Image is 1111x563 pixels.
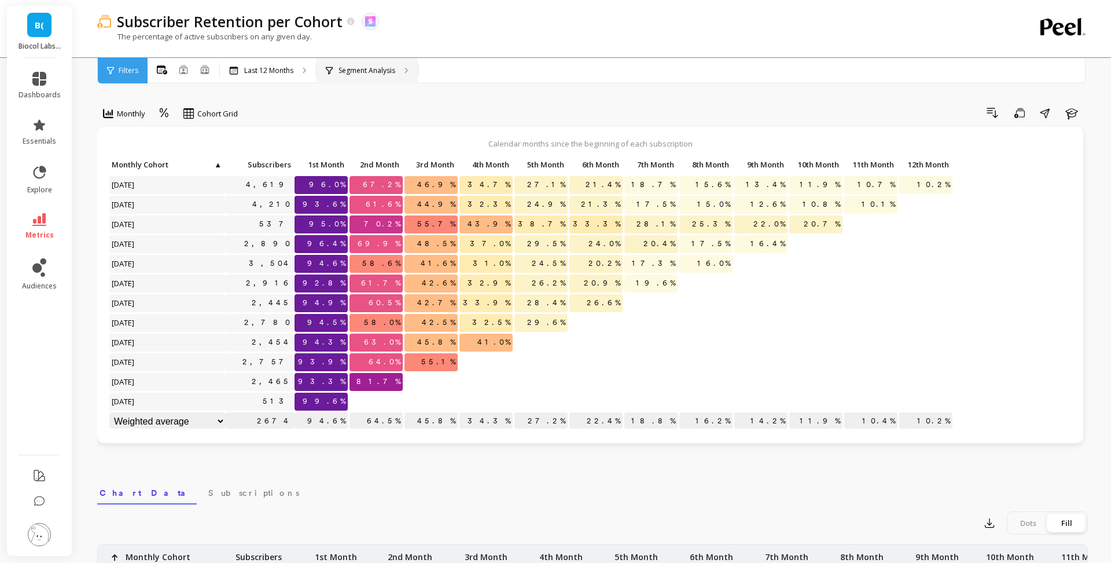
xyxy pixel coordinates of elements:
[525,235,568,253] span: 29.5%
[624,156,678,173] p: 7th Month
[109,275,138,292] span: [DATE]
[516,215,568,233] span: 38.7%
[415,176,458,193] span: 46.9%
[109,196,138,213] span: [DATE]
[420,275,458,292] span: 42.6%
[362,215,403,233] span: 70.2%
[296,373,348,390] span: 93.3%
[249,373,295,390] a: 2,465
[260,393,295,410] a: 513
[751,215,788,233] span: 22.0%
[97,14,111,28] img: header icon
[627,160,674,169] span: 7th Month
[240,353,295,371] a: 2,757
[23,137,56,146] span: essentials
[525,196,568,213] span: 24.9%
[525,314,568,331] span: 29.6%
[109,138,1072,149] p: Calendar months since the beginning of each subscription
[789,412,843,430] p: 11.9%
[236,544,282,563] p: Subscribers
[517,160,564,169] span: 5th Month
[459,156,514,174] div: Toggle SortBy
[300,196,348,213] span: 93.6%
[800,196,843,213] span: 10.8%
[407,160,454,169] span: 3rd Month
[583,176,623,193] span: 21.4%
[297,160,344,169] span: 1st Month
[899,156,954,174] div: Toggle SortBy
[525,176,568,193] span: 27.1%
[307,215,348,233] span: 95.0%
[1047,514,1086,532] div: Fill
[630,255,678,272] span: 17.3%
[362,314,403,331] span: 58.0%
[465,176,513,193] span: 34.7%
[117,12,343,31] p: Subscriber Retention per Cohort
[225,156,295,173] p: Subscribers
[855,176,897,193] span: 10.7%
[840,544,884,563] p: 8th Month
[294,156,349,174] div: Toggle SortBy
[461,294,513,312] span: 33.9%
[465,215,513,233] span: 43.9%
[734,156,788,173] p: 9th Month
[695,255,733,272] span: 16.0%
[117,108,145,119] span: Monthly
[459,412,513,430] p: 34.3%
[244,66,293,75] p: Last 12 Months
[529,275,568,292] span: 26.2%
[792,160,839,169] span: 10th Month
[97,478,1088,504] nav: Tabs
[366,294,403,312] span: 60.5%
[797,176,843,193] span: 11.9%
[689,235,733,253] span: 17.5%
[359,275,403,292] span: 61.7%
[242,314,295,331] a: 2,780
[109,393,138,410] span: [DATE]
[109,373,138,390] span: [DATE]
[693,176,733,193] span: 15.6%
[470,314,513,331] span: 32.5%
[305,235,348,253] span: 96.4%
[415,334,458,351] span: 45.8%
[296,353,348,371] span: 93.9%
[404,156,458,173] p: 3rd Month
[109,156,164,174] div: Toggle SortBy
[765,544,808,563] p: 7th Month
[350,412,403,430] p: 64.5%
[748,196,788,213] span: 12.6%
[295,156,348,173] p: 1st Month
[300,275,348,292] span: 92.8%
[690,215,733,233] span: 25.3%
[514,412,568,430] p: 27.2%
[247,255,295,272] a: 3,504
[305,314,348,331] span: 94.5%
[100,487,194,499] span: Chart Data
[624,156,679,174] div: Toggle SortBy
[295,412,348,430] p: 94.6%
[1009,514,1047,532] div: Dots
[360,255,403,272] span: 58.6%
[109,353,138,371] span: [DATE]
[25,231,54,240] span: metrics
[737,160,784,169] span: 9th Month
[690,544,733,563] p: 6th Month
[300,294,348,312] span: 94.9%
[349,156,404,174] div: Toggle SortBy
[352,160,399,169] span: 2nd Month
[915,176,952,193] span: 10.2%
[249,294,295,312] a: 2,445
[365,16,376,27] img: api.skio.svg
[468,235,513,253] span: 37.0%
[986,544,1034,563] p: 10th Month
[902,160,949,169] span: 12th Month
[844,412,897,430] p: 10.4%
[208,487,299,499] span: Subscriptions
[388,544,432,563] p: 2nd Month
[1061,544,1109,563] p: 11th Month
[679,156,733,173] p: 8th Month
[227,160,291,169] span: Subscribers
[119,66,138,75] span: Filters
[109,156,225,173] p: Monthly Cohort
[415,215,458,233] span: 55.7%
